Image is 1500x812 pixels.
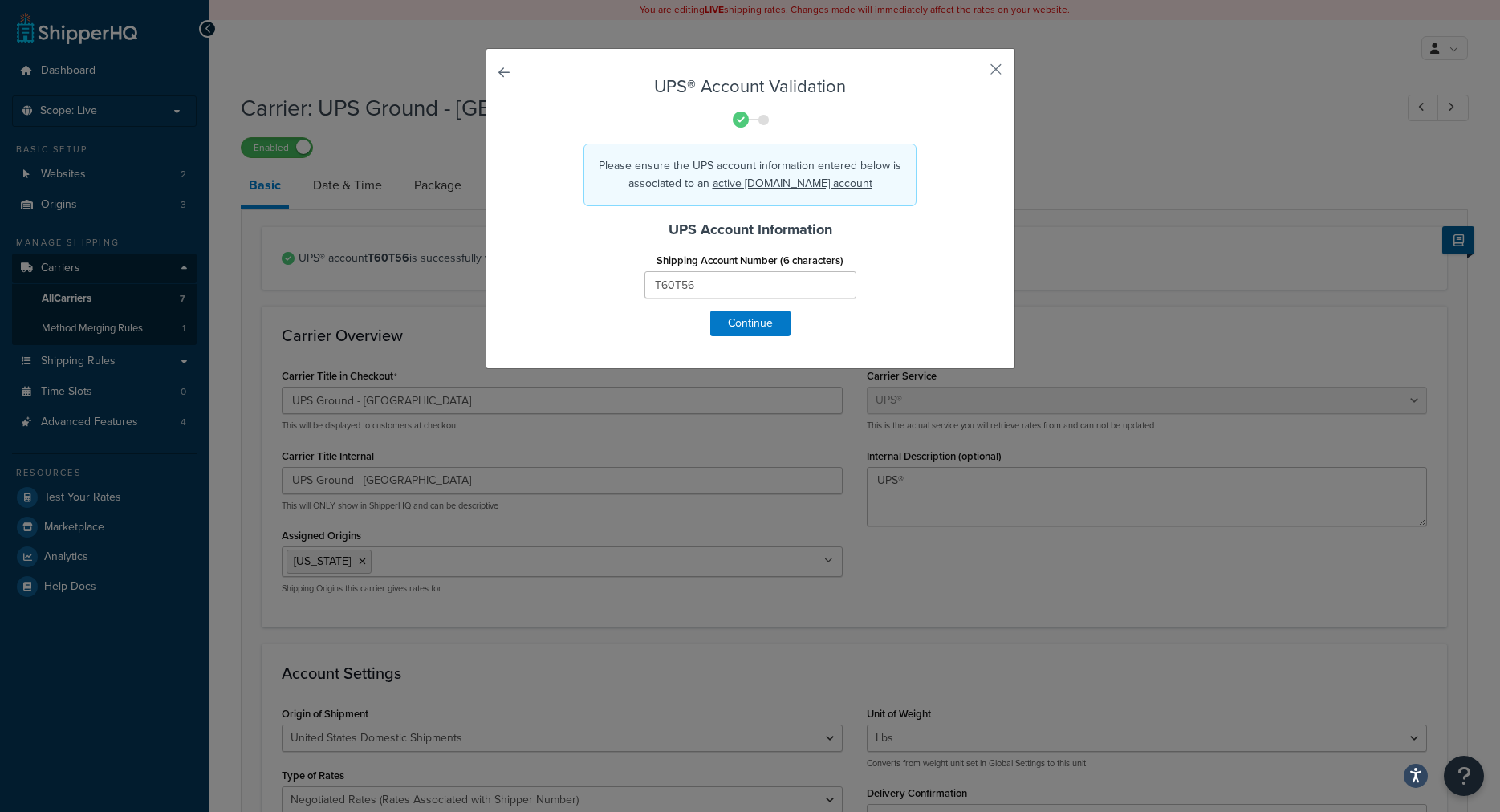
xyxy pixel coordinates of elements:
button: Continue [710,311,791,336]
h4: UPS Account Information [526,219,974,241]
label: Shipping Account Number (6 characters) [657,254,843,266]
p: Please ensure the UPS account information entered below is associated to an [597,157,903,193]
h3: UPS® Account Validation [526,77,974,96]
a: active [DOMAIN_NAME] account [713,175,872,192]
